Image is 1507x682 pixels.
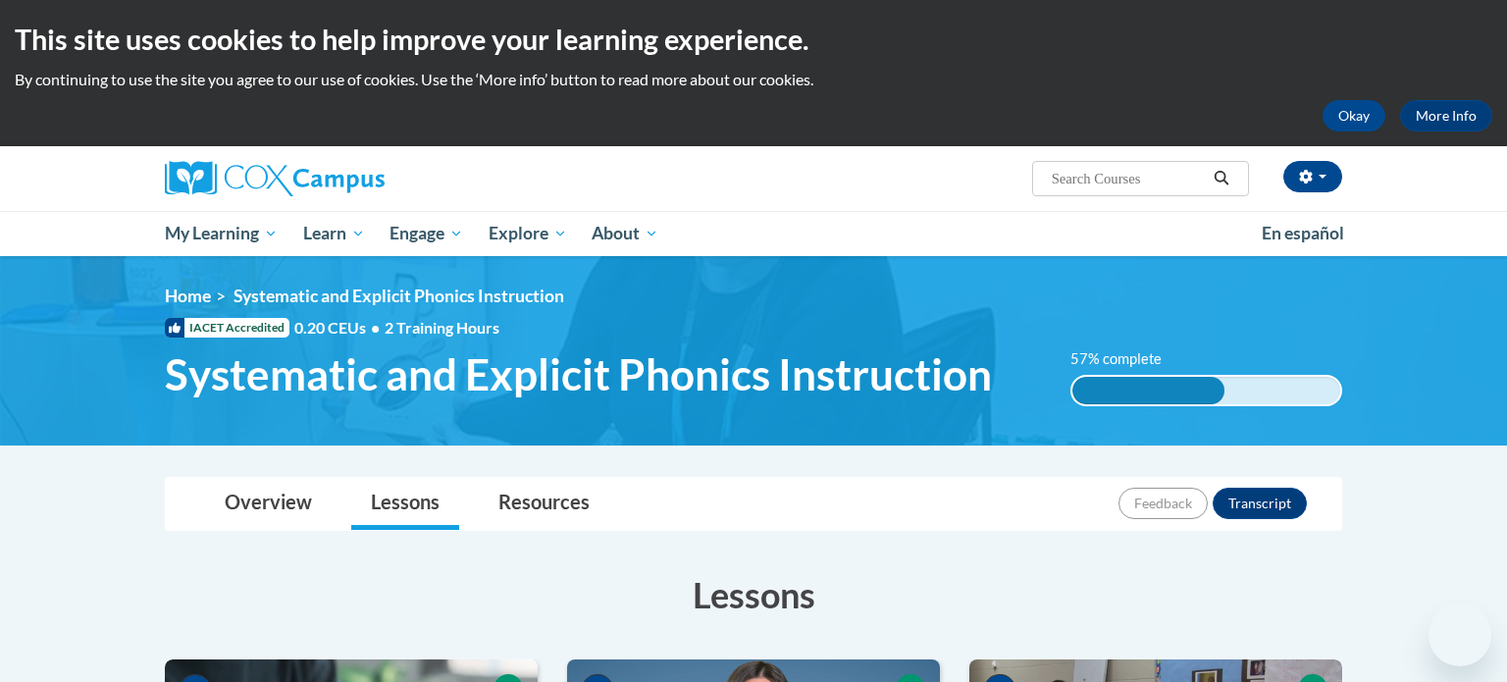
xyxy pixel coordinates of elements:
a: Learn [290,211,378,256]
span: My Learning [165,222,278,245]
span: About [592,222,658,245]
h2: This site uses cookies to help improve your learning experience. [15,20,1492,59]
a: En español [1249,213,1357,254]
button: Search [1207,167,1236,190]
span: 2 Training Hours [385,318,499,337]
a: Lessons [351,478,459,530]
button: Feedback [1118,488,1208,519]
span: Systematic and Explicit Phonics Instruction [234,286,564,306]
a: Home [165,286,211,306]
a: Cox Campus [165,161,538,196]
span: Engage [390,222,463,245]
span: 0.20 CEUs [294,317,385,339]
span: Explore [489,222,567,245]
button: Transcript [1213,488,1307,519]
span: Systematic and Explicit Phonics Instruction [165,348,992,400]
button: Okay [1323,100,1385,131]
a: About [580,211,672,256]
a: Engage [377,211,476,256]
a: Overview [205,478,332,530]
img: Cox Campus [165,161,385,196]
span: • [371,318,380,337]
span: IACET Accredited [165,318,289,338]
a: Resources [479,478,609,530]
a: More Info [1400,100,1492,131]
h3: Lessons [165,570,1342,619]
a: Explore [476,211,580,256]
div: 57% complete [1072,377,1225,404]
button: Account Settings [1283,161,1342,192]
iframe: Button to launch messaging window [1429,603,1491,666]
a: My Learning [152,211,290,256]
div: Main menu [135,211,1372,256]
span: En español [1262,223,1344,243]
input: Search Courses [1050,167,1207,190]
label: 57% complete [1070,348,1183,370]
p: By continuing to use the site you agree to our use of cookies. Use the ‘More info’ button to read... [15,69,1492,90]
span: Learn [303,222,365,245]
